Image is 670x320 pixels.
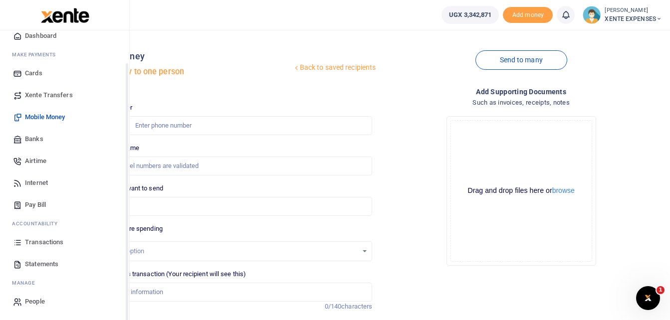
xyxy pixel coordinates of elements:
[503,10,553,18] a: Add money
[447,116,596,266] div: File Uploader
[91,197,373,216] input: UGX
[583,6,662,24] a: profile-user [PERSON_NAME] XENTE EXPENSES
[341,303,372,310] span: characters
[25,112,65,122] span: Mobile Money
[25,237,63,247] span: Transactions
[380,86,662,97] h4: Add supporting Documents
[25,90,73,100] span: Xente Transfers
[8,275,121,291] li: M
[8,172,121,194] a: Internet
[8,25,121,47] a: Dashboard
[91,157,373,175] input: MTN & Airtel numbers are validated
[8,62,121,84] a: Cards
[91,283,373,302] input: Enter extra information
[8,253,121,275] a: Statements
[8,106,121,128] a: Mobile Money
[98,246,358,256] div: Select an option
[8,216,121,231] li: Ac
[8,194,121,216] a: Pay Bill
[552,187,575,194] button: browse
[438,6,503,24] li: Wallet ballance
[41,8,89,23] img: logo-large
[25,259,58,269] span: Statements
[442,6,499,24] a: UGX 3,342,871
[25,297,45,307] span: People
[25,134,43,144] span: Banks
[8,291,121,313] a: People
[503,7,553,23] li: Toup your wallet
[8,47,121,62] li: M
[87,67,292,77] h5: Send money to one person
[475,50,567,70] a: Send to many
[449,10,491,20] span: UGX 3,342,871
[8,150,121,172] a: Airtime
[8,128,121,150] a: Banks
[451,186,592,195] div: Drag and drop files here or
[503,7,553,23] span: Add money
[40,11,89,18] a: logo-small logo-large logo-large
[380,97,662,108] h4: Such as invoices, receipts, notes
[25,200,46,210] span: Pay Bill
[657,286,665,294] span: 1
[605,14,662,23] span: XENTE EXPENSES
[87,51,292,62] h4: Mobile money
[325,303,342,310] span: 0/140
[605,6,662,15] small: [PERSON_NAME]
[636,286,660,310] iframe: Intercom live chat
[25,156,46,166] span: Airtime
[25,31,56,41] span: Dashboard
[17,279,35,287] span: anage
[583,6,601,24] img: profile-user
[17,51,56,58] span: ake Payments
[91,269,246,279] label: Memo for this transaction (Your recipient will see this)
[91,116,373,135] input: Enter phone number
[292,59,377,77] a: Back to saved recipients
[8,84,121,106] a: Xente Transfers
[91,103,132,113] label: Phone number
[25,68,42,78] span: Cards
[8,231,121,253] a: Transactions
[25,178,48,188] span: Internet
[19,220,57,227] span: countability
